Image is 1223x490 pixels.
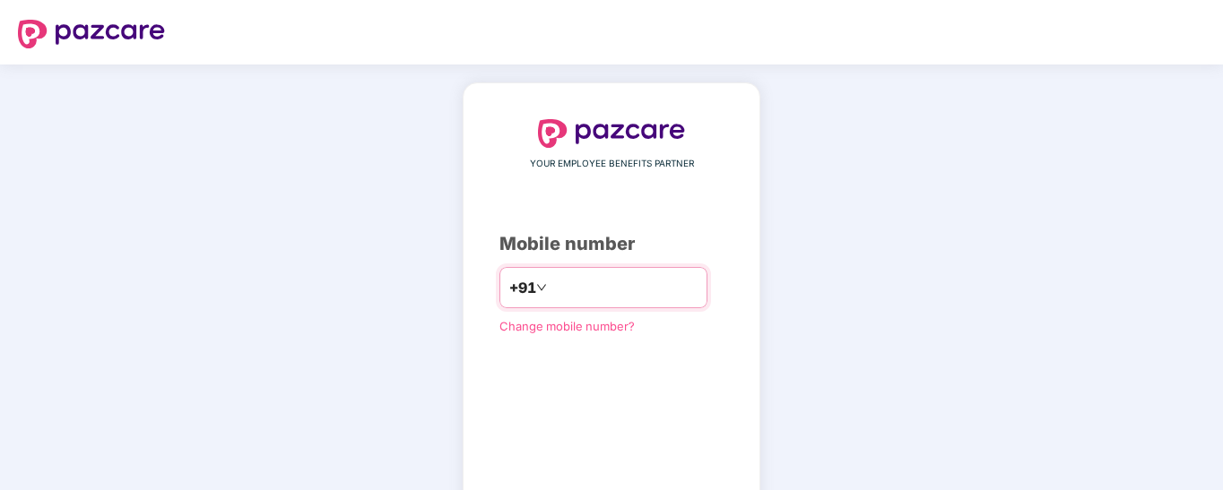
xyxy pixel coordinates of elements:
span: down [536,282,547,293]
div: Mobile number [499,230,724,258]
span: +91 [509,277,536,299]
span: YOUR EMPLOYEE BENEFITS PARTNER [530,157,694,171]
img: logo [18,20,165,48]
img: logo [538,119,685,148]
a: Change mobile number? [499,319,635,333]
